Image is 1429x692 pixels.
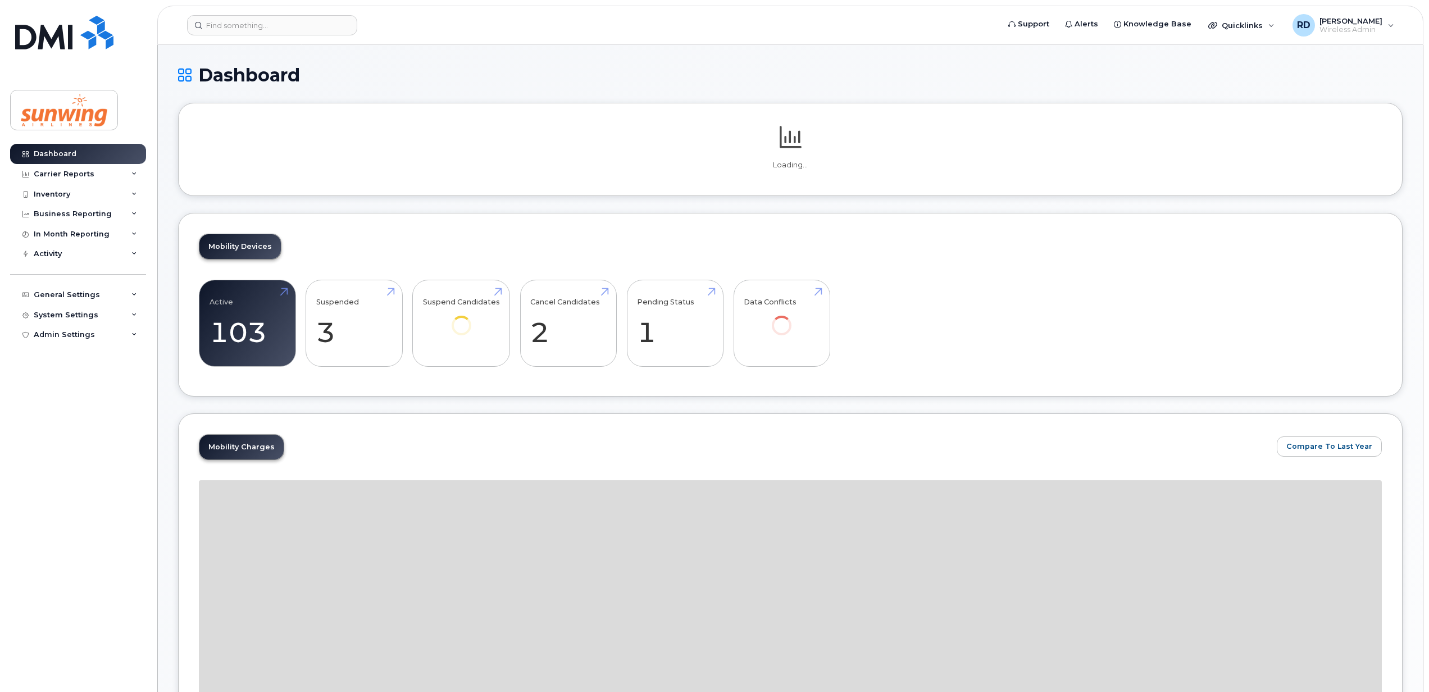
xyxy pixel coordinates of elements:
a: Mobility Charges [199,435,284,459]
button: Compare To Last Year [1277,436,1382,457]
a: Suspended 3 [316,286,392,361]
p: Loading... [199,160,1382,170]
a: Pending Status 1 [637,286,713,361]
a: Active 103 [210,286,285,361]
a: Mobility Devices [199,234,281,259]
a: Data Conflicts [744,286,820,351]
a: Suspend Candidates [423,286,500,351]
a: Cancel Candidates 2 [530,286,606,361]
span: Compare To Last Year [1286,441,1372,452]
h1: Dashboard [178,65,1403,85]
